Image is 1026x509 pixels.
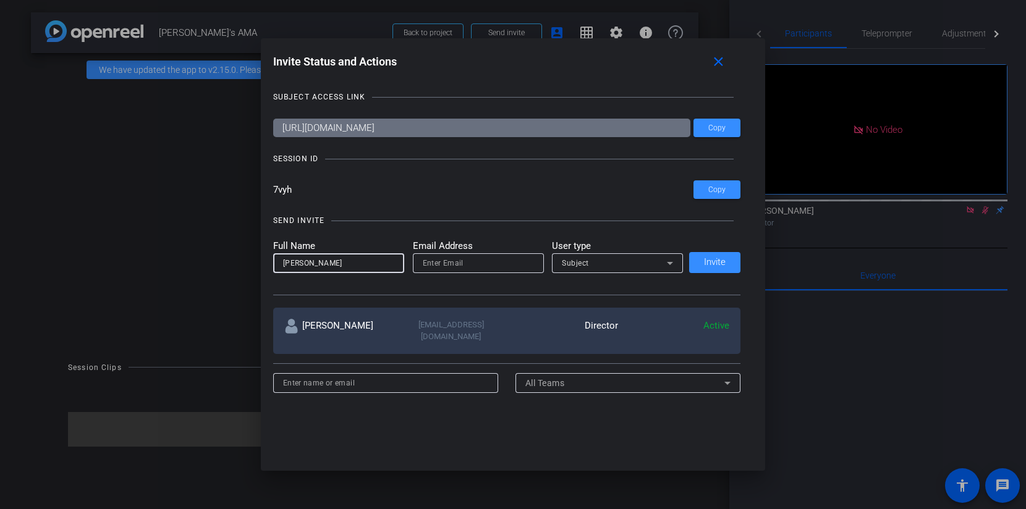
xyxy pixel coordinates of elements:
div: [EMAIL_ADDRESS][DOMAIN_NAME] [396,319,507,343]
mat-label: User type [552,239,683,253]
openreel-title-line: SEND INVITE [273,214,741,227]
span: Copy [708,124,726,133]
openreel-title-line: SUBJECT ACCESS LINK [273,91,741,103]
span: Subject [562,259,589,267]
span: Active [703,320,729,331]
div: SUBJECT ACCESS LINK [273,91,365,103]
mat-icon: close [711,54,726,70]
mat-label: Email Address [413,239,544,253]
div: SEND INVITE [273,214,324,227]
span: All Teams [525,378,565,388]
button: Copy [693,119,740,137]
input: Enter name or email [283,376,489,390]
span: Copy [708,185,726,195]
openreel-title-line: SESSION ID [273,153,741,165]
div: [PERSON_NAME] [284,319,396,343]
button: Copy [693,180,740,199]
div: Invite Status and Actions [273,51,741,73]
mat-label: Full Name [273,239,404,253]
div: Director [507,319,618,343]
div: SESSION ID [273,153,318,165]
input: Enter Name [283,256,394,271]
input: Enter Email [423,256,534,271]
